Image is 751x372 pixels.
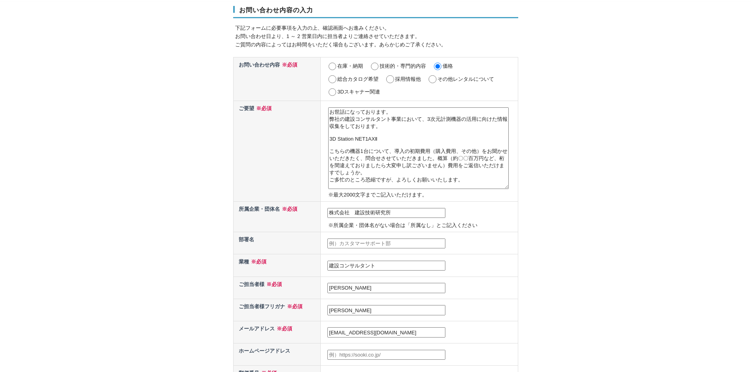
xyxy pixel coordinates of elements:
[380,63,426,69] label: 技術的・専門的内容
[327,350,445,360] input: 例）https://sooki.co.jp/
[285,303,302,309] span: ※必須
[327,283,445,293] input: 例）創紀 太郎
[233,232,321,254] th: 部署名
[275,326,292,332] span: ※必須
[233,57,321,101] th: お問い合わせ内容
[337,63,363,69] label: 在庫・納期
[254,105,272,111] span: ※必須
[280,206,297,212] span: ※必須
[233,321,321,343] th: メールアドレス
[443,63,453,69] label: 価格
[233,254,321,277] th: 業種
[328,221,516,230] p: ※所属企業・団体名がない場合は「所属なし」とご記入ください
[327,208,445,218] input: 例）株式会社ソーキ
[395,76,421,82] label: 採用情報他
[233,299,321,321] th: ご担当者様フリガナ
[437,76,494,82] label: その他レンタルについて
[280,62,297,68] span: ※必須
[233,343,321,366] th: ホームページアドレス
[233,6,518,19] h3: お問い合わせ内容の入力
[337,76,378,82] label: 総合カタログ希望
[233,277,321,299] th: ご担当者様
[233,101,321,201] th: ご要望
[264,281,282,287] span: ※必須
[327,238,445,249] input: 例）カスタマーサポート部
[327,305,445,315] input: 例）ソーキ タロウ
[233,202,321,232] th: 所属企業・団体名
[327,261,445,271] input: 業種不明の場合、事業内容を記載ください
[337,89,380,95] label: 3Dスキャナー関連
[249,259,266,265] span: ※必須
[235,24,518,49] p: 下記フォームに必要事項を入力の上、確認画面へお進みください。 お問い合わせ日より、1 ～ 2 営業日内に担当者よりご連絡させていただきます。 ご質問の内容によってはお時間をいただく場合もございま...
[327,327,445,338] input: 例）example@sooki.co.jp
[328,191,516,199] p: ※最大2000文字までご記入いただけます。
